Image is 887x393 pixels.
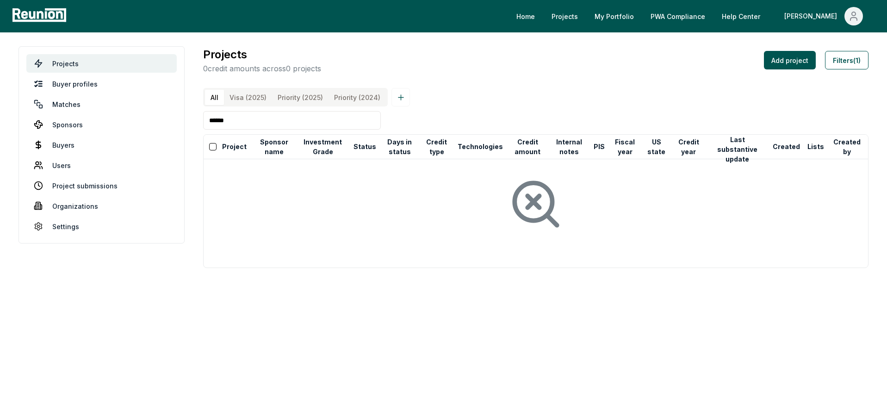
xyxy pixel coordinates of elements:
button: Internal notes [550,137,588,156]
button: PIS [592,137,607,156]
button: Project [220,137,248,156]
a: My Portfolio [587,7,641,25]
nav: Main [509,7,878,25]
button: Status [352,137,378,156]
a: Project submissions [26,176,177,195]
button: Created [771,137,802,156]
p: 0 credit amounts across 0 projects [203,63,321,74]
button: [PERSON_NAME] [777,7,870,25]
a: Home [509,7,542,25]
a: Organizations [26,197,177,215]
button: Technologies [456,137,505,156]
button: Credit year [673,137,704,156]
button: Filters(1) [825,51,868,69]
button: Credit amount [509,137,546,156]
button: Last substantive update [707,140,767,159]
a: Sponsors [26,115,177,134]
a: Matches [26,95,177,113]
button: US state [644,137,670,156]
a: Users [26,156,177,175]
button: Add project [764,51,816,69]
a: Projects [544,7,585,25]
button: Sponsor name [254,137,294,156]
a: Projects [26,54,177,73]
a: Buyer profiles [26,75,177,93]
div: [PERSON_NAME] [784,7,841,25]
a: Settings [26,217,177,236]
button: Priority (2025) [272,90,329,105]
a: Buyers [26,136,177,154]
button: Created by [830,137,864,156]
button: Lists [806,137,826,156]
button: Investment Grade [298,137,348,156]
h3: Projects [203,46,321,63]
button: Visa (2025) [224,90,272,105]
a: PWA Compliance [643,7,713,25]
button: Priority (2024) [329,90,386,105]
button: All [205,90,224,105]
button: Fiscal year [610,137,640,156]
button: Days in status [382,137,417,156]
button: Credit type [422,137,452,156]
a: Help Center [714,7,768,25]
